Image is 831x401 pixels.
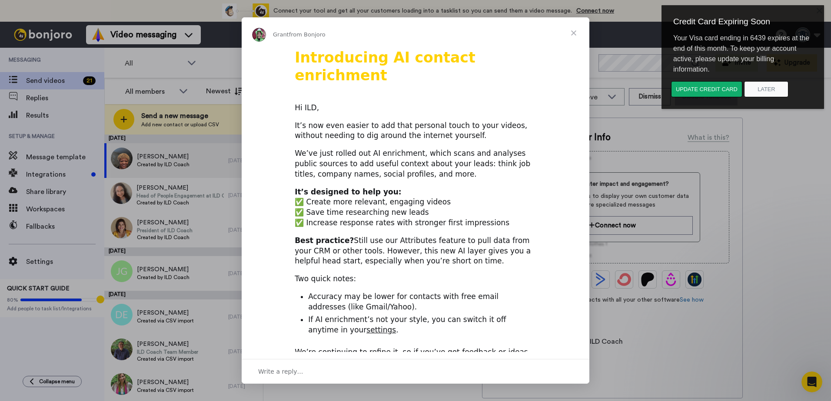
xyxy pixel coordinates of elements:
[308,292,536,312] li: Accuracy may be lower for contacts with free email addresses (like Gmail/Yahoo).
[252,28,266,42] img: Profile image for Grant
[295,236,354,245] b: Best practice?
[295,121,536,141] div: It’s now even easier to add that personal touch to your videos, without needing to dig around the...
[295,187,536,228] div: ✅ Create more relevant, engaging videos ✅ Save time researching new leads ✅ Increase response rat...
[258,366,303,377] span: Write a reply…
[242,359,589,384] div: Open conversation and reply
[295,49,475,84] b: Introducing AI contact enrichment
[10,81,81,97] button: Update credit card
[295,274,536,284] div: Two quick notes:
[5,10,157,26] div: Credit Card Expiring Soon
[289,31,326,38] span: from Bonjoro
[558,17,589,49] span: Close
[308,315,536,335] li: If AI enrichment’s not your style, you can switch it off anytime in your .
[295,148,536,179] div: We’ve just rolled out AI enrichment, which scans and analyses public sources to add useful contex...
[295,236,536,266] div: Still use our Attributes feature to pull data from your CRM or other tools. However, this new AI ...
[295,187,401,196] b: It’s designed to help you:
[366,325,396,334] a: settings
[295,347,536,368] div: We’re continuing to refine it, so if you’ve got feedback or ideas, hit us up. We’d love to hear f...
[83,81,127,97] button: Later
[273,31,289,38] span: Grant
[5,26,157,81] div: Your Visa card ending in 6439 expires at the end of this month. To keep your account active, plea...
[295,103,536,113] div: Hi ILD,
